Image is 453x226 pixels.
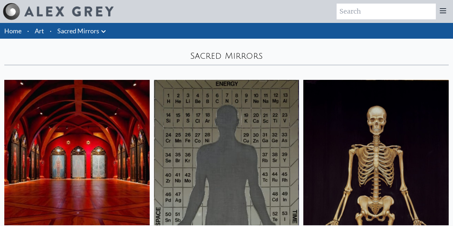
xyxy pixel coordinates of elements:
div: Sacred Mirrors [4,50,449,62]
li: · [47,23,54,39]
li: · [24,23,32,39]
a: Sacred Mirrors [57,26,99,36]
input: Search [337,4,436,19]
a: Home [4,27,21,35]
a: Art [35,26,44,36]
img: Material World [154,80,299,225]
